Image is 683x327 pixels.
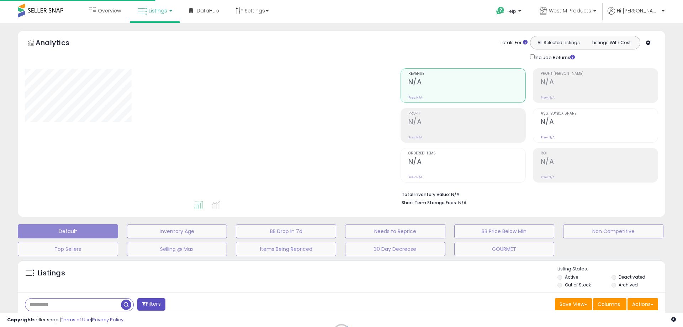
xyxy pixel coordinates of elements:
button: Default [18,224,118,238]
li: N/A [402,190,653,198]
h2: N/A [541,78,658,88]
button: Selling @ Max [127,242,227,256]
button: Items Being Repriced [236,242,336,256]
small: Prev: N/A [408,135,422,139]
h2: N/A [541,118,658,127]
span: ROI [541,152,658,155]
span: N/A [458,199,467,206]
button: 30 Day Decrease [345,242,445,256]
span: Profit [408,112,525,116]
small: Prev: N/A [408,95,422,100]
b: Short Term Storage Fees: [402,200,457,206]
a: Hi [PERSON_NAME] [608,7,665,23]
h2: N/A [408,158,525,167]
button: BB Drop in 7d [236,224,336,238]
h2: N/A [408,118,525,127]
span: Avg. Buybox Share [541,112,658,116]
button: GOURMET [454,242,555,256]
b: Total Inventory Value: [402,191,450,197]
button: Non Competitive [563,224,663,238]
small: Prev: N/A [408,175,422,179]
div: seller snap | | [7,317,123,323]
span: Listings [149,7,167,14]
span: West M Products [549,7,591,14]
span: DataHub [197,7,219,14]
button: Top Sellers [18,242,118,256]
span: Ordered Items [408,152,525,155]
small: Prev: N/A [541,135,555,139]
span: Overview [98,7,121,14]
a: Help [491,1,528,23]
span: Help [507,8,516,14]
div: Totals For [500,39,528,46]
button: Needs to Reprice [345,224,445,238]
h2: N/A [541,158,658,167]
span: Profit [PERSON_NAME] [541,72,658,76]
span: Hi [PERSON_NAME] [617,7,660,14]
span: Revenue [408,72,525,76]
h5: Analytics [36,38,83,49]
strong: Copyright [7,316,33,323]
small: Prev: N/A [541,175,555,179]
button: Listings With Cost [585,38,638,47]
button: Inventory Age [127,224,227,238]
button: All Selected Listings [532,38,585,47]
small: Prev: N/A [541,95,555,100]
div: Include Returns [525,53,583,61]
i: Get Help [496,6,505,15]
button: BB Price Below Min [454,224,555,238]
h2: N/A [408,78,525,88]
